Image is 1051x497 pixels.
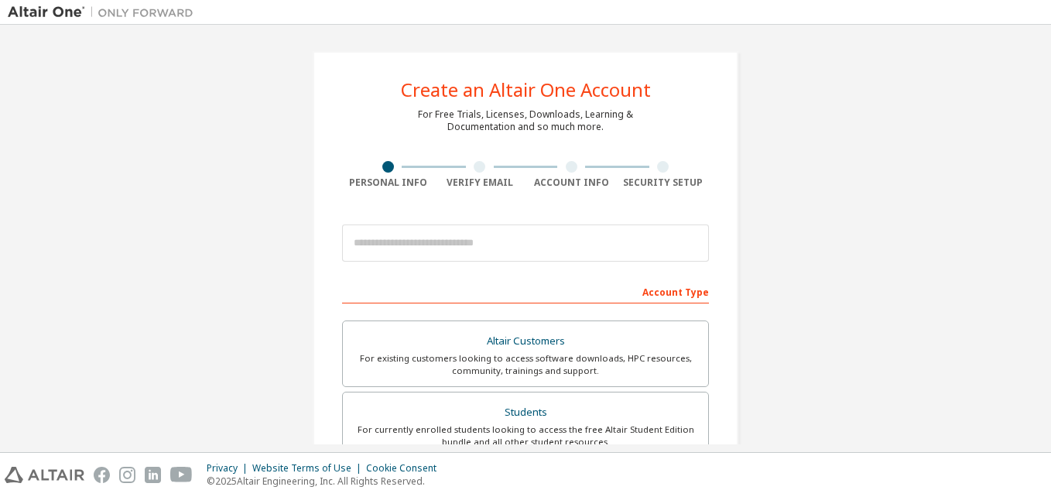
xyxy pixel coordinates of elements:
[352,423,699,448] div: For currently enrolled students looking to access the free Altair Student Edition bundle and all ...
[418,108,633,133] div: For Free Trials, Licenses, Downloads, Learning & Documentation and so much more.
[170,467,193,483] img: youtube.svg
[119,467,135,483] img: instagram.svg
[342,279,709,303] div: Account Type
[618,177,710,189] div: Security Setup
[94,467,110,483] img: facebook.svg
[8,5,201,20] img: Altair One
[145,467,161,483] img: linkedin.svg
[366,462,446,475] div: Cookie Consent
[525,177,618,189] div: Account Info
[252,462,366,475] div: Website Terms of Use
[352,402,699,423] div: Students
[352,352,699,377] div: For existing customers looking to access software downloads, HPC resources, community, trainings ...
[401,81,651,99] div: Create an Altair One Account
[434,177,526,189] div: Verify Email
[207,475,446,488] p: © 2025 Altair Engineering, Inc. All Rights Reserved.
[342,177,434,189] div: Personal Info
[352,331,699,352] div: Altair Customers
[207,462,252,475] div: Privacy
[5,467,84,483] img: altair_logo.svg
